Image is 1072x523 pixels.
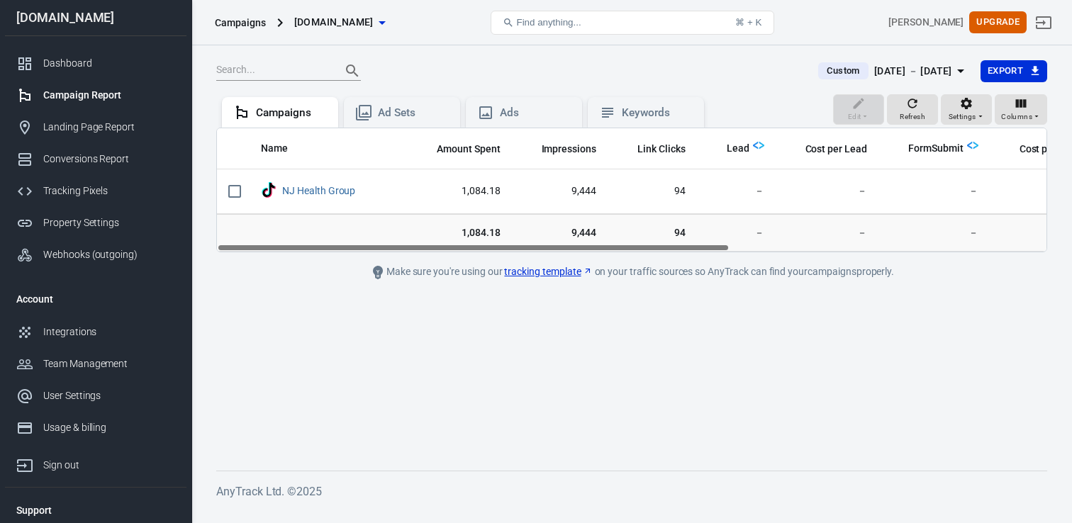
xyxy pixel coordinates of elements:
div: Campaign Report [43,88,175,103]
span: sereniumwellness.com [294,13,374,31]
span: The estimated total amount of money you've spent on your campaign, ad set or ad during its schedule. [418,140,501,157]
button: Custom[DATE] － [DATE] [807,60,980,83]
span: The average cost for each "Lead" event [805,140,867,157]
span: Lead [727,142,749,156]
button: [DOMAIN_NAME] [289,9,391,35]
span: － [890,225,978,240]
div: Sign out [43,458,175,473]
span: Name [261,142,306,156]
a: Sign out [5,444,186,481]
div: Keywords [622,106,693,120]
span: － [787,184,867,198]
img: Logo [967,140,978,151]
div: TikTok Ads [261,182,277,200]
span: Custom [821,64,865,78]
span: 9,444 [523,184,597,198]
span: 94 [619,184,686,198]
div: scrollable content [217,128,1046,252]
span: Refresh [900,111,925,123]
a: Integrations [5,316,186,348]
span: The number of times your ads were on screen. [523,140,597,157]
span: Name [261,142,288,156]
a: Conversions Report [5,143,186,175]
span: Lead [708,142,749,156]
span: The number of times your ads were on screen. [542,140,597,157]
button: Export [981,60,1047,82]
span: NJ Health Group [282,186,357,196]
a: Usage & billing [5,412,186,444]
span: Cost per Lead [805,142,867,157]
div: Account id: xVveC26S [888,15,964,30]
span: The number of clicks on links within the ad that led to advertiser-specified destinations [637,140,686,157]
a: User Settings [5,380,186,412]
div: Webhooks (outgoing) [43,247,175,262]
a: Team Management [5,348,186,380]
span: － [708,184,764,198]
button: Search [335,54,369,88]
div: Ads [500,106,571,120]
div: [DOMAIN_NAME] [5,11,186,24]
span: Columns [1001,111,1032,123]
a: tracking template [504,264,592,279]
div: Team Management [43,356,175,371]
input: Search... [216,62,330,80]
span: The estimated total amount of money you've spent on your campaign, ad set or ad during its schedule. [437,140,501,157]
div: Ad Sets [378,106,449,120]
button: Upgrade [969,11,1027,33]
span: FormSubmit [890,142,964,156]
div: Tracking Pixels [43,184,175,198]
div: ⌘ + K [735,17,761,28]
div: Integrations [43,325,175,339]
div: Landing Page Report [43,120,175,135]
a: Webhooks (outgoing) [5,239,186,271]
button: Find anything...⌘ + K [491,11,774,35]
span: Settings [949,111,976,123]
a: Landing Page Report [5,111,186,143]
div: Make sure you're using our on your traffic sources so AnyTrack can find your campaigns properly. [313,264,951,281]
span: 9,444 [523,225,597,240]
li: Account [5,282,186,316]
button: Refresh [887,94,938,125]
div: User Settings [43,388,175,403]
h6: AnyTrack Ltd. © 2025 [216,483,1047,500]
span: 94 [619,225,686,240]
span: Link Clicks [637,142,686,157]
span: － [890,184,978,198]
button: Settings [941,94,992,125]
a: Tracking Pixels [5,175,186,207]
span: The average cost for each "Lead" event [787,140,867,157]
a: Campaign Report [5,79,186,111]
div: Conversions Report [43,152,175,167]
span: Impressions [542,142,597,157]
span: Amount Spent [437,142,501,157]
a: Property Settings [5,207,186,239]
span: － [708,225,764,240]
a: NJ Health Group [282,185,355,196]
div: Property Settings [43,215,175,230]
div: Campaigns [256,106,327,120]
span: 1,084.18 [418,184,501,198]
button: Columns [995,94,1047,125]
div: [DATE] － [DATE] [874,62,952,80]
a: Dashboard [5,47,186,79]
span: The number of clicks on links within the ad that led to advertiser-specified destinations [619,140,686,157]
span: 1,084.18 [418,225,501,240]
span: － [787,225,867,240]
div: Dashboard [43,56,175,71]
div: Usage & billing [43,420,175,435]
img: Logo [753,140,764,151]
div: Campaigns [215,16,266,30]
a: Sign out [1027,6,1061,40]
span: Find anything... [517,17,581,28]
span: FormSubmit [908,142,964,156]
